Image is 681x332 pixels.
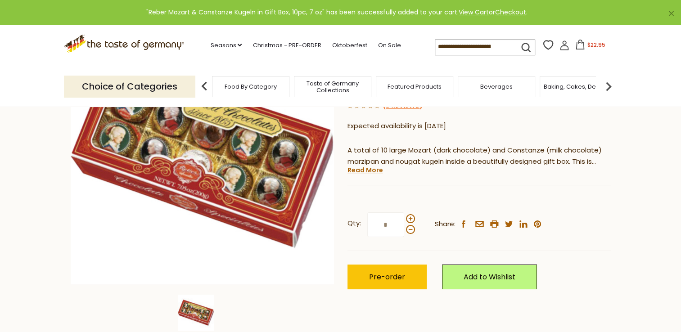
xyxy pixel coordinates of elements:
[480,83,513,90] a: Beverages
[178,295,214,331] img: Reber Mozart & Constanze Kugeln in Gift Box, 10pc, 7 oz
[347,145,611,167] p: A total of 10 large Mozart (dark chocolate) and Constanze (milk chocolate) marzipan and nougat ku...
[459,8,489,17] a: View Cart
[64,76,195,98] p: Choice of Categories
[347,166,383,175] a: Read More
[7,7,667,18] div: "Reber Mozart & Constanze Kugeln in Gift Box, 10pc, 7 oz" has been successfully added to your car...
[495,8,526,17] a: Checkout
[369,272,405,282] span: Pre-order
[668,11,674,16] a: ×
[225,83,277,90] a: Food By Category
[571,40,609,53] button: $22.95
[435,219,456,230] span: Share:
[388,83,442,90] a: Featured Products
[347,121,611,132] p: Expected availability is [DATE]
[195,77,213,95] img: previous arrow
[544,83,613,90] a: Baking, Cakes, Desserts
[600,77,618,95] img: next arrow
[297,80,369,94] a: Taste of Germany Collections
[442,265,537,289] a: Add to Wishlist
[383,102,422,110] span: ( )
[71,21,334,284] img: Reber Mozart & Constanze Kugeln in Gift Box, 10pc, 7 oz
[378,40,401,50] a: On Sale
[367,212,404,237] input: Qty:
[332,40,367,50] a: Oktoberfest
[347,265,427,289] button: Pre-order
[347,218,361,229] strong: Qty:
[253,40,321,50] a: Christmas - PRE-ORDER
[210,40,242,50] a: Seasons
[386,102,419,111] a: 0 Reviews
[587,41,605,49] span: $22.95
